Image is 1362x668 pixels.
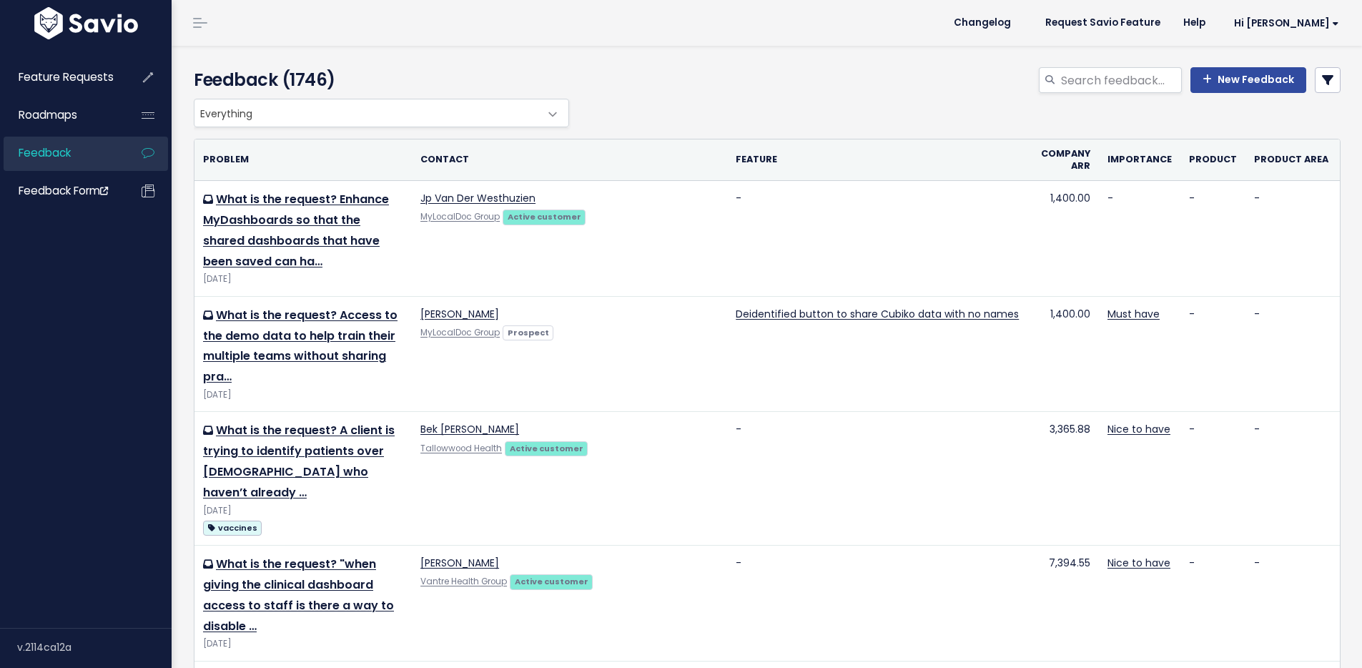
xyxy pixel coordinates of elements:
[510,443,583,454] strong: Active customer
[1180,139,1245,181] th: Product
[1107,422,1170,436] a: Nice to have
[1190,67,1306,93] a: New Feedback
[1245,181,1340,297] td: -
[508,327,549,338] strong: Prospect
[1234,18,1339,29] span: Hi [PERSON_NAME]
[1180,546,1245,662] td: -
[508,211,581,222] strong: Active customer
[515,576,588,587] strong: Active customer
[727,412,1027,546] td: -
[420,556,499,570] a: [PERSON_NAME]
[1245,296,1340,412] td: -
[194,67,562,93] h4: Feedback (1746)
[1099,181,1180,297] td: -
[1180,181,1245,297] td: -
[1099,139,1180,181] th: Importance
[1107,307,1160,321] a: Must have
[727,181,1027,297] td: -
[1027,296,1099,412] td: 1,400.00
[420,191,536,205] a: Jp Van Der Westhuzien
[4,61,119,94] a: Feature Requests
[736,307,1019,321] a: Deidentified button to share Cubiko data with no names
[19,107,77,122] span: Roadmaps
[1217,12,1351,34] a: Hi [PERSON_NAME]
[420,327,500,338] a: MyLocalDoc Group
[203,422,395,500] a: What is the request? A client is trying to identify patients over [DEMOGRAPHIC_DATA] who haven’t ...
[412,139,727,181] th: Contact
[503,209,586,223] a: Active customer
[1245,139,1340,181] th: Product Area
[1245,412,1340,546] td: -
[203,388,403,403] div: [DATE]
[1027,181,1099,297] td: 1,400.00
[17,629,172,666] div: v.2114ca12a
[203,272,403,287] div: [DATE]
[4,99,119,132] a: Roadmaps
[1107,556,1170,570] a: Nice to have
[503,325,553,339] a: Prospect
[1027,139,1099,181] th: Company ARR
[420,307,499,321] a: [PERSON_NAME]
[1027,412,1099,546] td: 3,365.88
[420,576,507,587] a: Vantre Health Group
[1172,12,1217,34] a: Help
[203,521,262,536] span: vaccines
[203,191,389,269] a: What is the request? Enhance MyDashboards so that the shared dashboards that have been saved can ha…
[727,139,1027,181] th: Feature
[4,175,119,207] a: Feedback form
[420,443,502,454] a: Tallowwood Health
[420,211,500,222] a: MyLocalDoc Group
[203,307,398,385] a: What is the request? Access to the demo data to help train their multiple teams without sharing pra…
[19,145,71,160] span: Feedback
[505,441,588,455] a: Active customer
[194,99,569,127] span: Everything
[1034,12,1172,34] a: Request Savio Feature
[203,504,403,519] div: [DATE]
[19,183,108,198] span: Feedback form
[1027,546,1099,662] td: 7,394.55
[203,519,262,536] a: vaccines
[194,99,540,127] span: Everything
[203,556,394,634] a: What is the request? "when giving the clinical dashboard access to staff is there a way to disable …
[1245,546,1340,662] td: -
[4,137,119,170] a: Feedback
[203,637,403,652] div: [DATE]
[19,69,114,84] span: Feature Requests
[1060,67,1182,93] input: Search feedback...
[420,422,519,436] a: Bek [PERSON_NAME]
[1180,412,1245,546] td: -
[510,574,593,588] a: Active customer
[194,139,412,181] th: Problem
[1180,296,1245,412] td: -
[727,546,1027,662] td: -
[31,7,142,39] img: logo-white.9d6f32f41409.svg
[954,18,1011,28] span: Changelog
